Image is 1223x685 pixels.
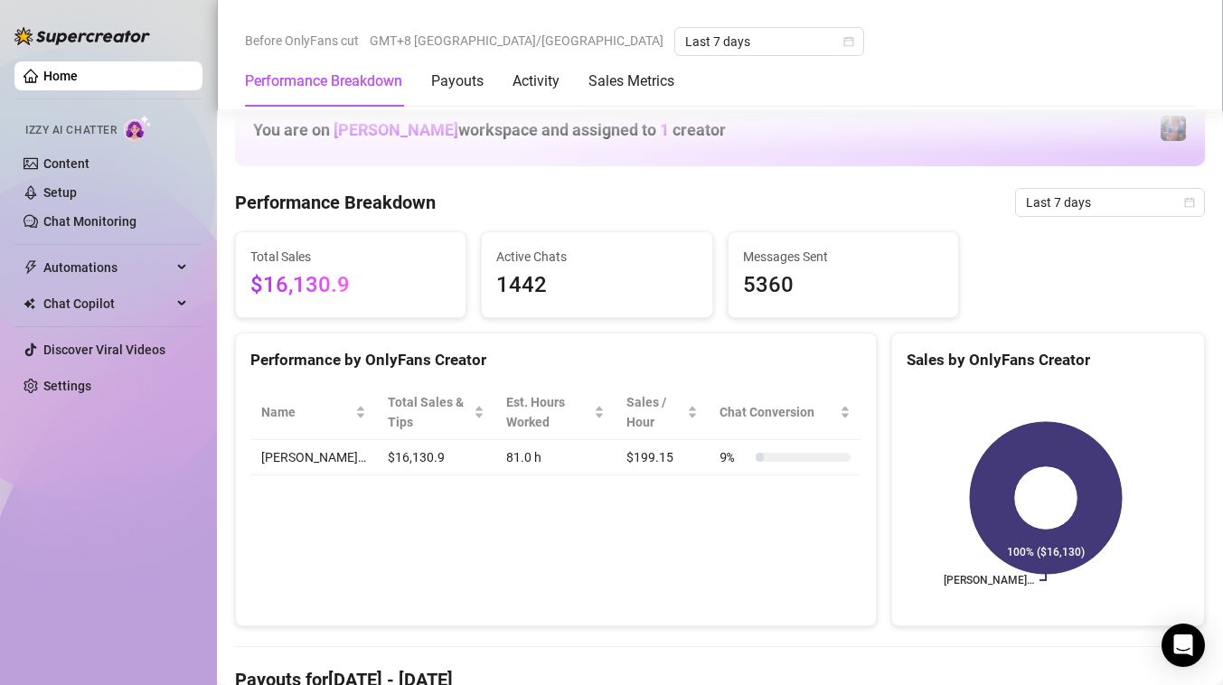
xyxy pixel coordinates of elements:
span: 5360 [743,268,944,303]
span: Last 7 days [1026,189,1194,216]
span: Automations [43,253,172,282]
span: [PERSON_NAME] [334,120,458,139]
a: Setup [43,185,77,200]
th: Sales / Hour [616,385,709,440]
span: Before OnlyFans cut [245,27,359,54]
div: Open Intercom Messenger [1162,624,1205,667]
span: calendar [1184,197,1195,208]
th: Name [250,385,377,440]
a: Discover Viral Videos [43,342,165,357]
span: Chat Conversion [720,402,836,422]
div: Sales by OnlyFans Creator [907,348,1190,372]
span: $16,130.9 [250,268,451,303]
span: Messages Sent [743,247,944,267]
td: $16,130.9 [377,440,495,475]
span: Active Chats [496,247,697,267]
span: calendar [843,36,854,47]
div: Performance Breakdown [245,70,402,92]
span: Total Sales [250,247,451,267]
img: Jaylie [1161,116,1186,141]
td: 81.0 h [495,440,615,475]
div: Sales Metrics [588,70,674,92]
div: Performance by OnlyFans Creator [250,348,861,372]
a: Settings [43,379,91,393]
a: Home [43,69,78,83]
span: GMT+8 [GEOGRAPHIC_DATA]/[GEOGRAPHIC_DATA] [370,27,663,54]
a: Content [43,156,89,171]
span: Izzy AI Chatter [25,122,117,139]
span: 1442 [496,268,697,303]
span: Sales / Hour [626,392,683,432]
img: AI Chatter [124,115,152,141]
h4: Performance Breakdown [235,190,436,215]
h1: You are on workspace and assigned to creator [253,120,726,140]
div: Payouts [431,70,484,92]
div: Est. Hours Worked [506,392,589,432]
span: Chat Copilot [43,289,172,318]
text: [PERSON_NAME]… [944,574,1034,586]
th: Total Sales & Tips [377,385,495,440]
a: Chat Monitoring [43,214,136,229]
td: $199.15 [616,440,709,475]
img: Chat Copilot [24,297,35,310]
th: Chat Conversion [709,385,861,440]
span: 1 [660,120,669,139]
span: Total Sales & Tips [388,392,470,432]
img: logo-BBDzfeDw.svg [14,27,150,45]
td: [PERSON_NAME]… [250,440,377,475]
span: thunderbolt [24,260,38,275]
div: Activity [513,70,560,92]
span: 9 % [720,447,748,467]
span: Name [261,402,352,422]
span: Last 7 days [685,28,853,55]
